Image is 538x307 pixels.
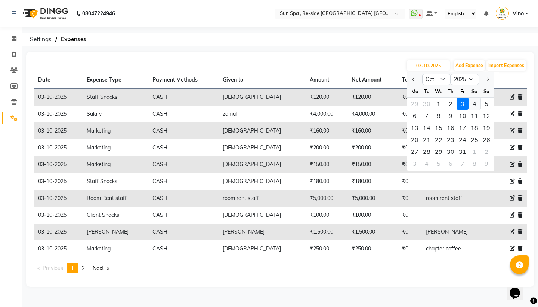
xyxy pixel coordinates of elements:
[398,72,421,89] th: Tax
[34,224,82,240] td: 03-10-2025
[398,207,421,224] td: ₹0
[82,106,148,122] td: Salary
[469,110,480,122] div: 11
[445,146,457,158] div: 30
[407,60,450,71] input: PLACEHOLDER.DATE
[421,110,433,122] div: 7
[409,146,421,158] div: 27
[82,72,148,89] th: Expense Type
[26,33,55,46] span: Settings
[305,89,347,106] td: ₹120.00
[89,263,113,273] a: Next
[421,240,487,257] td: chapter coffee
[218,89,305,106] td: [DEMOGRAPHIC_DATA]
[347,139,398,156] td: ₹200.00
[480,98,492,110] div: Sunday, October 5, 2025
[421,110,433,122] div: Tuesday, October 7, 2025
[421,158,433,170] div: 4
[148,240,218,257] td: CASH
[409,98,421,110] div: Monday, September 29, 2025
[398,156,421,173] td: ₹0
[148,72,218,89] th: Payment Methods
[469,134,480,146] div: Saturday, October 25, 2025
[148,89,218,106] td: CASH
[398,224,421,240] td: ₹0
[82,173,148,190] td: Staff Snacks
[82,190,148,207] td: Room Rent staff
[445,122,457,134] div: Thursday, October 16, 2025
[433,134,445,146] div: Wednesday, October 22, 2025
[305,106,347,122] td: ₹4,000.00
[409,134,421,146] div: 20
[454,60,485,71] button: Add Expense
[409,146,421,158] div: Monday, October 27, 2025
[480,134,492,146] div: Sunday, October 26, 2025
[409,110,421,122] div: Monday, October 6, 2025
[469,158,480,170] div: Saturday, November 8, 2025
[433,158,445,170] div: Wednesday, November 5, 2025
[480,158,492,170] div: Sunday, November 9, 2025
[148,139,218,156] td: CASH
[457,122,469,134] div: Friday, October 17, 2025
[409,158,421,170] div: 3
[480,122,492,134] div: 19
[469,122,480,134] div: 18
[480,122,492,134] div: Sunday, October 19, 2025
[148,224,218,240] td: CASH
[409,122,421,134] div: Monday, October 13, 2025
[82,224,148,240] td: [PERSON_NAME]
[445,122,457,134] div: 16
[469,146,480,158] div: Saturday, November 1, 2025
[421,98,433,110] div: 30
[82,122,148,139] td: Marketing
[82,139,148,156] td: Marketing
[82,207,148,224] td: Client Snacks
[469,85,480,97] div: Sa
[218,106,305,122] td: zamal
[469,98,480,110] div: Saturday, October 4, 2025
[507,277,531,300] iframe: chat widget
[422,74,451,85] select: Select month
[469,146,480,158] div: 1
[82,89,148,106] td: Staff Snacks
[457,110,469,122] div: 10
[71,265,74,271] span: 1
[457,98,469,110] div: 3
[82,240,148,257] td: Marketing
[347,106,398,122] td: ₹4,000.00
[305,156,347,173] td: ₹150.00
[347,122,398,139] td: ₹160.00
[480,158,492,170] div: 9
[421,190,487,207] td: room rent staff
[43,265,63,271] span: Previous
[433,85,445,97] div: We
[433,146,445,158] div: 29
[347,190,398,207] td: ₹5,000.00
[398,89,421,106] td: ₹0
[410,73,417,85] button: Previous month
[218,72,305,89] th: Given to
[480,98,492,110] div: 5
[496,7,509,20] img: Vino
[433,122,445,134] div: Wednesday, October 15, 2025
[469,98,480,110] div: 4
[398,139,421,156] td: ₹0
[34,173,82,190] td: 03-10-2025
[19,3,70,24] img: logo
[305,122,347,139] td: ₹160.00
[34,72,82,89] th: Date
[148,190,218,207] td: CASH
[433,158,445,170] div: 5
[218,207,305,224] td: [DEMOGRAPHIC_DATA]
[433,110,445,122] div: Wednesday, October 8, 2025
[457,134,469,146] div: 24
[82,265,85,271] span: 2
[398,173,421,190] td: ₹0
[347,89,398,106] td: ₹120.00
[457,134,469,146] div: Friday, October 24, 2025
[445,98,457,110] div: 2
[82,156,148,173] td: Marketing
[469,122,480,134] div: Saturday, October 18, 2025
[347,173,398,190] td: ₹180.00
[409,122,421,134] div: 13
